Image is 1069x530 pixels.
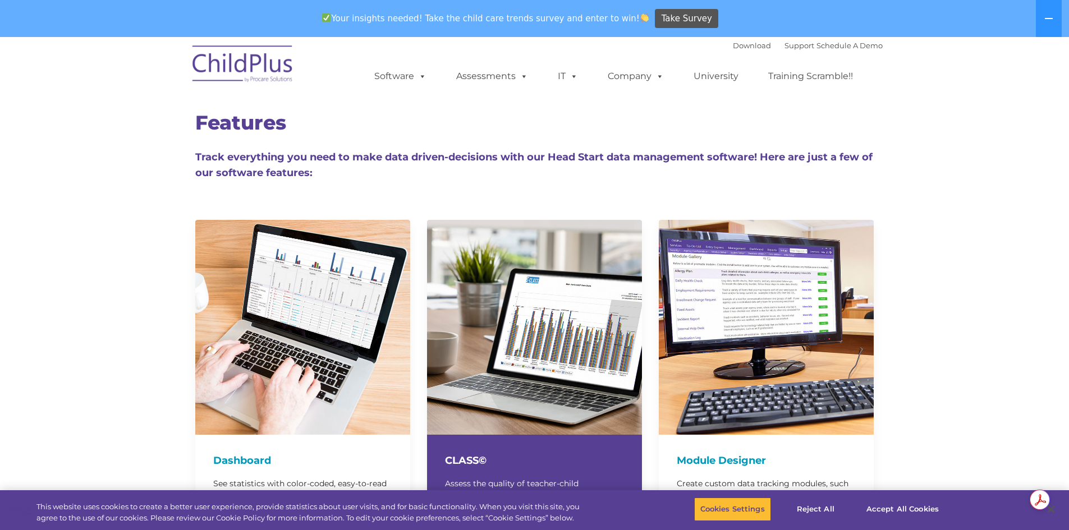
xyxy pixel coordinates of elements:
a: IT [547,65,589,87]
h4: CLASS© [445,453,624,468]
h4: Module Designer [677,453,856,468]
a: Assessments [445,65,539,87]
div: This website uses cookies to create a better user experience, provide statistics about user visit... [36,501,588,523]
a: Software [363,65,438,87]
button: Accept All Cookies [860,497,945,521]
span: Features [195,110,286,135]
span: Take Survey [662,9,712,29]
a: Take Survey [655,9,718,29]
img: ModuleDesigner750 [659,220,874,435]
img: 👏 [640,13,649,22]
img: CLASS-750 [427,220,642,435]
button: Reject All [781,497,851,521]
img: Dash [195,220,410,435]
a: Download [733,41,771,50]
span: Track everything you need to make data driven-decisions with our Head Start data management softw... [195,151,873,179]
a: Company [597,65,675,87]
button: Cookies Settings [694,497,771,521]
span: Your insights needed! Take the child care trends survey and enter to win! [318,7,654,29]
a: Training Scramble!! [757,65,864,87]
img: ✅ [322,13,331,22]
h4: Dashboard [213,453,392,468]
a: Support [784,41,814,50]
a: Schedule A Demo [816,41,883,50]
a: University [682,65,750,87]
img: ChildPlus by Procare Solutions [187,38,299,94]
font: | [733,41,883,50]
